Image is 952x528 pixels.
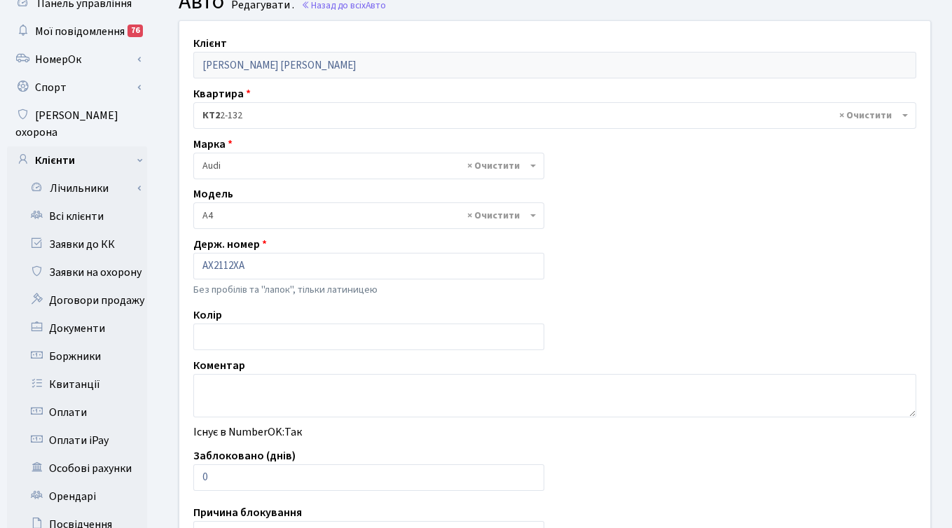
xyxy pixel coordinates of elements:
a: Оплати [7,398,147,426]
label: Марка [193,136,233,153]
b: КТ2 [202,109,220,123]
label: Коментар [193,357,245,374]
div: Існує в NumberOK: [183,424,927,440]
div: 76 [127,25,143,37]
span: Audi [202,159,527,173]
a: Особові рахунки [7,454,147,482]
a: Оплати iPay [7,426,147,454]
a: Спорт [7,74,147,102]
label: Колір [193,307,222,324]
a: Лічильники [16,174,147,202]
a: Заявки до КК [7,230,147,258]
span: <b>КТ2</b>&nbsp;&nbsp;&nbsp;2-132 [202,109,899,123]
a: Заявки на охорону [7,258,147,286]
label: Квартира [193,85,251,102]
span: <b>КТ2</b>&nbsp;&nbsp;&nbsp;2-132 [193,102,916,129]
p: Без пробілів та "лапок", тільки латиницею [193,282,544,298]
a: НомерОк [7,46,147,74]
span: Видалити всі елементи [839,109,892,123]
label: Заблоковано (днів) [193,447,296,464]
a: Документи [7,314,147,342]
label: Держ. номер [193,236,267,253]
a: Мої повідомлення76 [7,18,147,46]
a: Клієнти [7,146,147,174]
span: Мої повідомлення [35,24,125,39]
a: Боржники [7,342,147,370]
label: Клієнт [193,35,227,52]
a: Договори продажу [7,286,147,314]
span: A4 [193,202,544,229]
label: Причина блокування [193,504,302,521]
span: A4 [202,209,527,223]
a: Всі клієнти [7,202,147,230]
a: [PERSON_NAME] охорона [7,102,147,146]
label: Модель [193,186,233,202]
span: Audi [193,153,544,179]
a: Орендарі [7,482,147,510]
span: Видалити всі елементи [467,159,520,173]
span: Так [284,424,302,440]
a: Квитанції [7,370,147,398]
span: Видалити всі елементи [467,209,520,223]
